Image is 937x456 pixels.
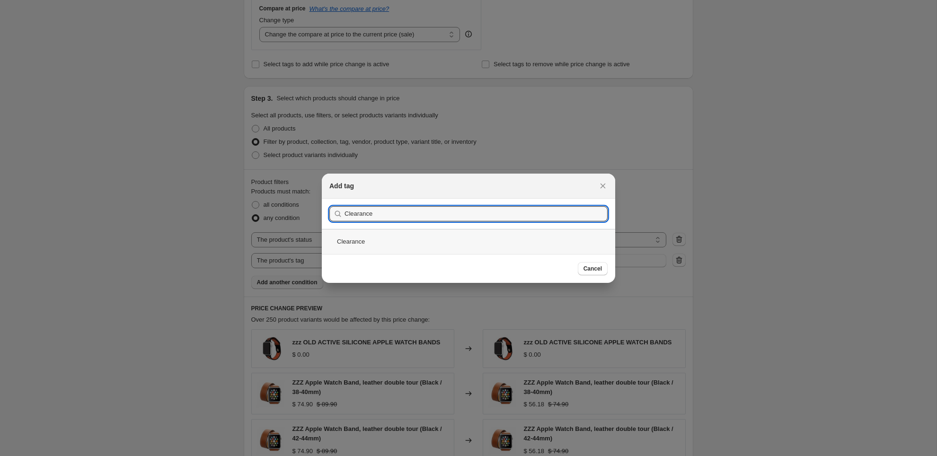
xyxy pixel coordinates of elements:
[583,265,602,272] span: Cancel
[596,179,610,193] button: Close
[322,229,615,254] div: Clearance
[345,206,608,221] input: Search tags
[578,262,608,275] button: Cancel
[329,181,354,191] h2: Add tag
